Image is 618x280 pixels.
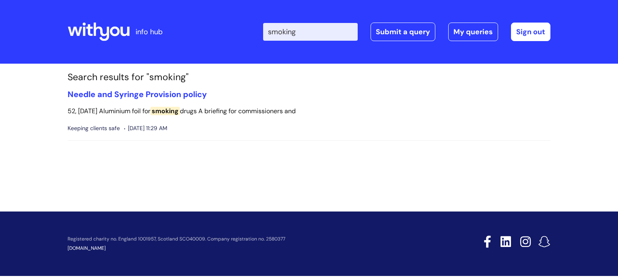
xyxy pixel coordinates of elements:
span: smoking [150,107,180,115]
a: My queries [448,23,498,41]
div: | - [263,23,550,41]
a: [DOMAIN_NAME] [68,245,106,251]
input: Search [263,23,358,41]
span: [DATE] 11:29 AM [124,123,167,133]
a: Submit a query [371,23,435,41]
span: Keeping clients safe [68,123,120,133]
p: info hub [136,25,163,38]
h1: Search results for "smoking" [68,72,550,83]
p: Registered charity no. England 1001957, Scotland SCO40009. Company registration no. 2580377 [68,236,426,242]
a: Needle and Syringe Provision policy [68,89,207,100]
p: 52, [DATE] Aluminium foil for drugs A briefing for commissioners and [68,106,550,117]
a: Sign out [511,23,550,41]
